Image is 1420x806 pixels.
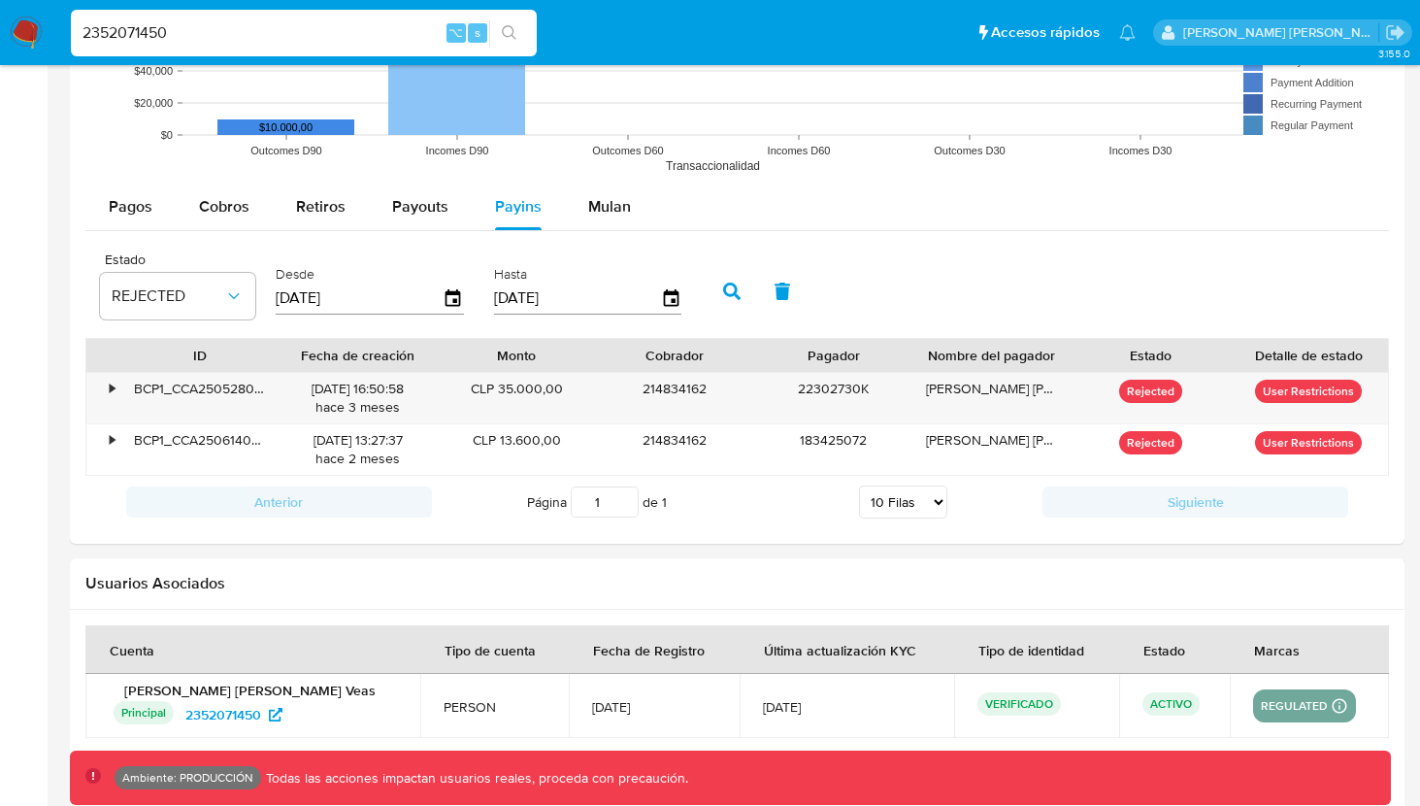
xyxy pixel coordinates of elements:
[85,574,1389,593] h2: Usuarios Asociados
[991,22,1100,43] span: Accesos rápidos
[1385,22,1405,43] a: Salir
[489,19,529,47] button: search-icon
[122,774,253,782] p: Ambiente: PRODUCCIÓN
[448,23,463,42] span: ⌥
[1378,46,1410,61] span: 3.155.0
[71,20,537,46] input: Buscar usuario o caso...
[261,769,688,788] p: Todas las acciones impactan usuarios reales, proceda con precaución.
[1183,23,1379,42] p: mauro.ibarra@mercadolibre.com
[475,23,480,42] span: s
[1119,24,1136,41] a: Notificaciones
